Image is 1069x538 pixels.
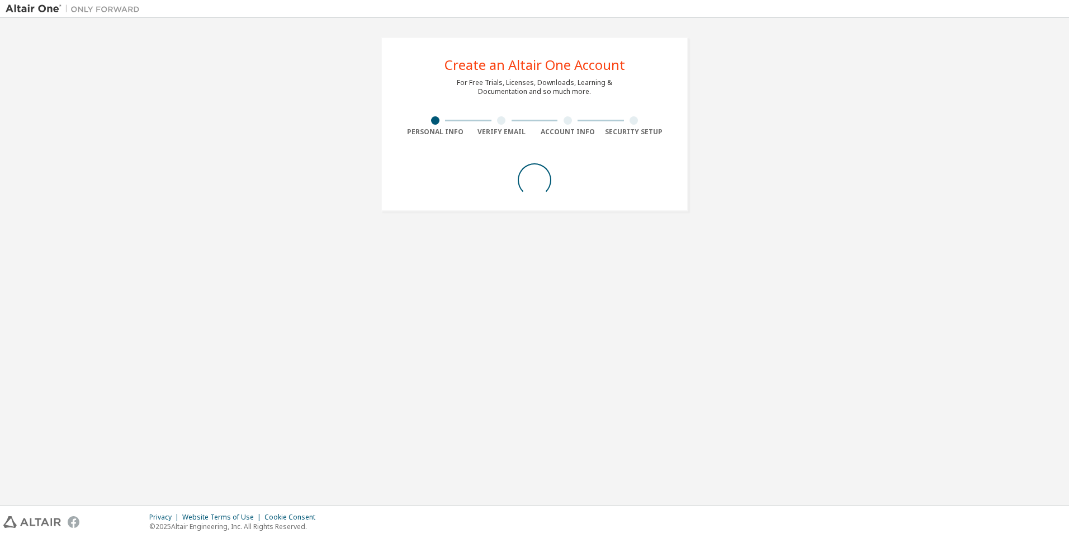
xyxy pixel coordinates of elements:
[264,513,322,522] div: Cookie Consent
[457,78,612,96] div: For Free Trials, Licenses, Downloads, Learning & Documentation and so much more.
[149,513,182,522] div: Privacy
[68,516,79,528] img: facebook.svg
[469,128,535,136] div: Verify Email
[6,3,145,15] img: Altair One
[534,128,601,136] div: Account Info
[601,128,668,136] div: Security Setup
[182,513,264,522] div: Website Terms of Use
[3,516,61,528] img: altair_logo.svg
[149,522,322,531] p: © 2025 Altair Engineering, Inc. All Rights Reserved.
[402,128,469,136] div: Personal Info
[444,58,625,72] div: Create an Altair One Account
